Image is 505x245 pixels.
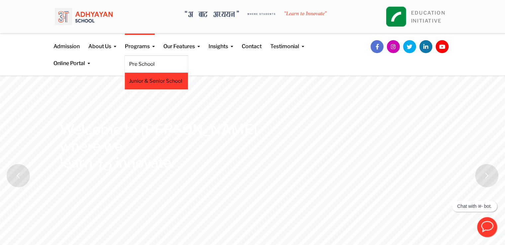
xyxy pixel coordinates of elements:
[411,10,445,24] a: EDUCATIONINITIATIVE
[125,34,155,50] a: Programs
[185,11,327,17] img: A Bata Adhyayan where students learn to Innovate
[270,34,304,50] a: Testimonial
[129,60,184,68] a: Pre School
[129,77,184,85] a: Junior & Senior School
[60,121,257,171] rs-layer: Welcome to [PERSON_NAME] where we learn
[88,34,116,50] a: About Us
[55,5,113,28] img: logo
[53,34,80,50] a: Admission
[242,34,262,50] a: Contact
[209,34,233,50] a: Insights
[53,50,90,67] a: Online Portal
[163,34,200,50] a: Our Features
[116,154,174,171] rs-layer: innovate.
[457,204,492,209] p: Chat with अ- bot.
[386,7,406,27] img: square_leapfrog
[98,156,112,173] rs-layer: to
